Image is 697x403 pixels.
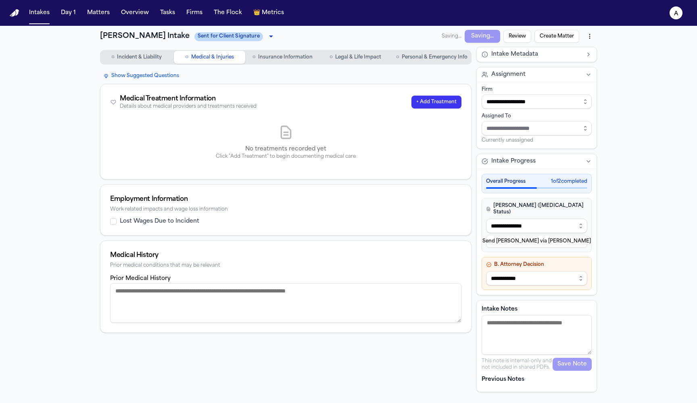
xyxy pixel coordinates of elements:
[486,261,587,268] h4: B. Attorney Decision
[110,251,461,260] div: Medical History
[396,53,399,61] span: ○
[185,53,188,61] span: ○
[477,67,597,82] button: Assignment
[320,51,391,64] button: Go to Legal & Life Impact
[10,9,19,17] img: Finch Logo
[393,51,471,64] button: Go to Personal & Emergency Info
[58,6,79,20] button: Day 1
[111,53,115,61] span: ○
[482,358,553,371] p: This note is internal-only and not included in shared PDFs.
[330,53,333,61] span: ○
[100,71,182,81] button: Show Suggested Questions
[482,376,592,384] p: Previous Notes
[482,315,592,355] textarea: Intake notes
[436,63,457,74] span: Saving…
[110,263,461,269] div: Prior medical conditions that may be relevant
[110,207,461,213] div: Work-related impacts and wage loss information
[491,71,526,79] span: Assignment
[110,145,461,153] p: No treatments recorded yet
[482,113,592,119] div: Assigned To
[101,51,172,64] button: Go to Incident & Liability
[174,51,245,64] button: Go to Medical & Injuries
[258,54,313,61] span: Insurance Information
[117,54,162,61] span: Incident & Liability
[26,6,53,20] button: Intakes
[402,54,467,61] span: Personal & Emergency Info
[250,6,287,20] button: crownMetrics
[482,94,592,109] input: Select firm
[491,157,536,165] span: Intake Progress
[247,51,318,64] button: Go to Insurance Information
[120,217,199,226] label: Lost Wages Due to Incident
[191,54,234,61] span: Medical & Injuries
[110,194,461,204] div: Employment Information
[486,235,587,248] button: Send [PERSON_NAME] via [PERSON_NAME]
[486,178,526,185] span: Overall Progress
[120,94,257,104] div: Medical Treatment Information
[84,6,113,20] button: Matters
[118,6,152,20] button: Overview
[110,283,461,323] textarea: Prior medical history
[110,276,171,282] label: Prior Medical History
[477,154,597,169] button: Intake Progress
[211,6,245,20] button: The Flock
[120,104,257,110] div: Details about medical providers and treatments received
[157,6,178,20] button: Tasks
[486,203,587,215] h4: [PERSON_NAME] ([MEDICAL_DATA] Status)
[110,153,461,160] p: Click "Add Treatment" to begin documenting medical care
[491,50,538,58] span: Intake Metadata
[482,137,533,144] span: Currently unassigned
[335,54,381,61] span: Legal & Life Impact
[183,6,206,20] button: Firms
[482,121,592,136] input: Assign to staff member
[10,9,19,17] a: Home
[477,47,597,62] button: Intake Metadata
[551,178,587,185] span: 1 of 2 completed
[482,86,592,93] div: Firm
[482,305,592,313] label: Intake Notes
[252,53,255,61] span: ○
[411,96,461,109] button: + Add Treatment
